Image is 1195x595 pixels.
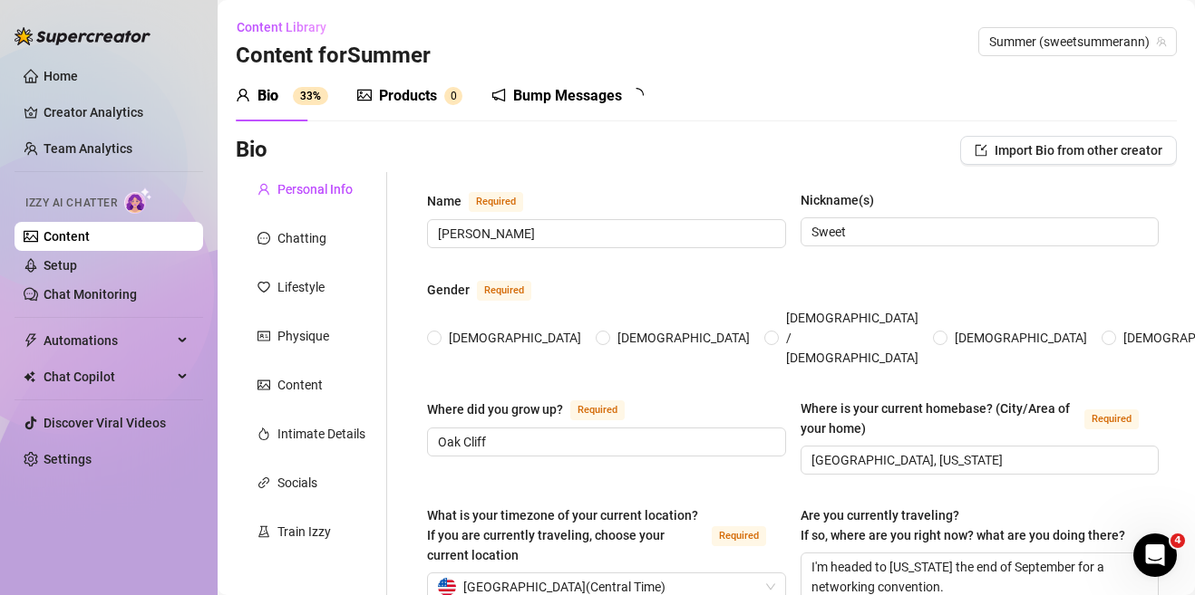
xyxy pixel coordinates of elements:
[277,473,317,493] div: Socials
[442,328,588,348] span: [DEMOGRAPHIC_DATA]
[989,28,1166,55] span: Summer (sweetsummerann)
[257,476,270,489] span: link
[712,526,766,546] span: Required
[15,27,151,45] img: logo-BBDzfeDw.svg
[44,452,92,466] a: Settings
[801,508,1125,542] span: Are you currently traveling? If so, where are you right now? what are you doing there?
[257,330,270,342] span: idcard
[975,144,987,157] span: import
[995,143,1162,158] span: Import Bio from other creator
[1156,36,1167,47] span: team
[513,85,622,107] div: Bump Messages
[257,232,270,245] span: message
[1084,409,1139,429] span: Required
[277,424,365,444] div: Intimate Details
[427,280,470,300] div: Gender
[44,229,90,244] a: Content
[427,190,543,212] label: Name
[44,326,172,355] span: Automations
[257,427,270,440] span: fire
[801,398,1160,438] label: Where is your current homebase? (City/Area of your home)
[960,136,1177,165] button: Import Bio from other creator
[257,379,270,391] span: picture
[257,525,270,538] span: experiment
[277,228,326,248] div: Chatting
[1133,533,1177,577] iframe: Intercom live chat
[427,399,563,419] div: Where did you grow up?
[44,362,172,391] span: Chat Copilot
[779,308,926,368] span: [DEMOGRAPHIC_DATA] / [DEMOGRAPHIC_DATA]
[570,400,625,420] span: Required
[25,195,117,212] span: Izzy AI Chatter
[277,179,353,199] div: Personal Info
[236,136,267,165] h3: Bio
[24,370,35,383] img: Chat Copilot
[236,42,431,71] h3: Content for Summer
[44,258,77,273] a: Setup
[801,190,874,210] div: Nickname(s)
[811,450,1145,470] input: Where is your current homebase? (City/Area of your home)
[444,87,462,105] sup: 0
[627,86,646,104] span: loading
[1171,533,1185,548] span: 4
[277,375,323,395] div: Content
[427,398,645,420] label: Where did you grow up?
[477,281,531,301] span: Required
[277,326,329,346] div: Physique
[124,187,152,214] img: AI Chatter
[379,85,437,107] div: Products
[427,191,461,211] div: Name
[44,69,78,83] a: Home
[44,416,166,430] a: Discover Viral Videos
[801,190,887,210] label: Nickname(s)
[257,85,278,107] div: Bio
[801,398,1078,438] div: Where is your current homebase? (City/Area of your home)
[357,88,372,102] span: picture
[44,141,132,156] a: Team Analytics
[491,88,506,102] span: notification
[610,328,757,348] span: [DEMOGRAPHIC_DATA]
[947,328,1094,348] span: [DEMOGRAPHIC_DATA]
[24,333,38,348] span: thunderbolt
[236,88,250,102] span: user
[438,224,772,244] input: Name
[257,183,270,196] span: user
[427,279,551,301] label: Gender
[469,192,523,212] span: Required
[44,287,137,302] a: Chat Monitoring
[277,522,331,542] div: Train Izzy
[257,281,270,293] span: heart
[237,20,326,34] span: Content Library
[438,432,772,452] input: Where did you grow up?
[277,277,325,297] div: Lifestyle
[293,87,328,105] sup: 33%
[44,98,189,127] a: Creator Analytics
[427,508,698,562] span: What is your timezone of your current location? If you are currently traveling, choose your curre...
[236,13,341,42] button: Content Library
[811,222,1145,242] input: Nickname(s)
